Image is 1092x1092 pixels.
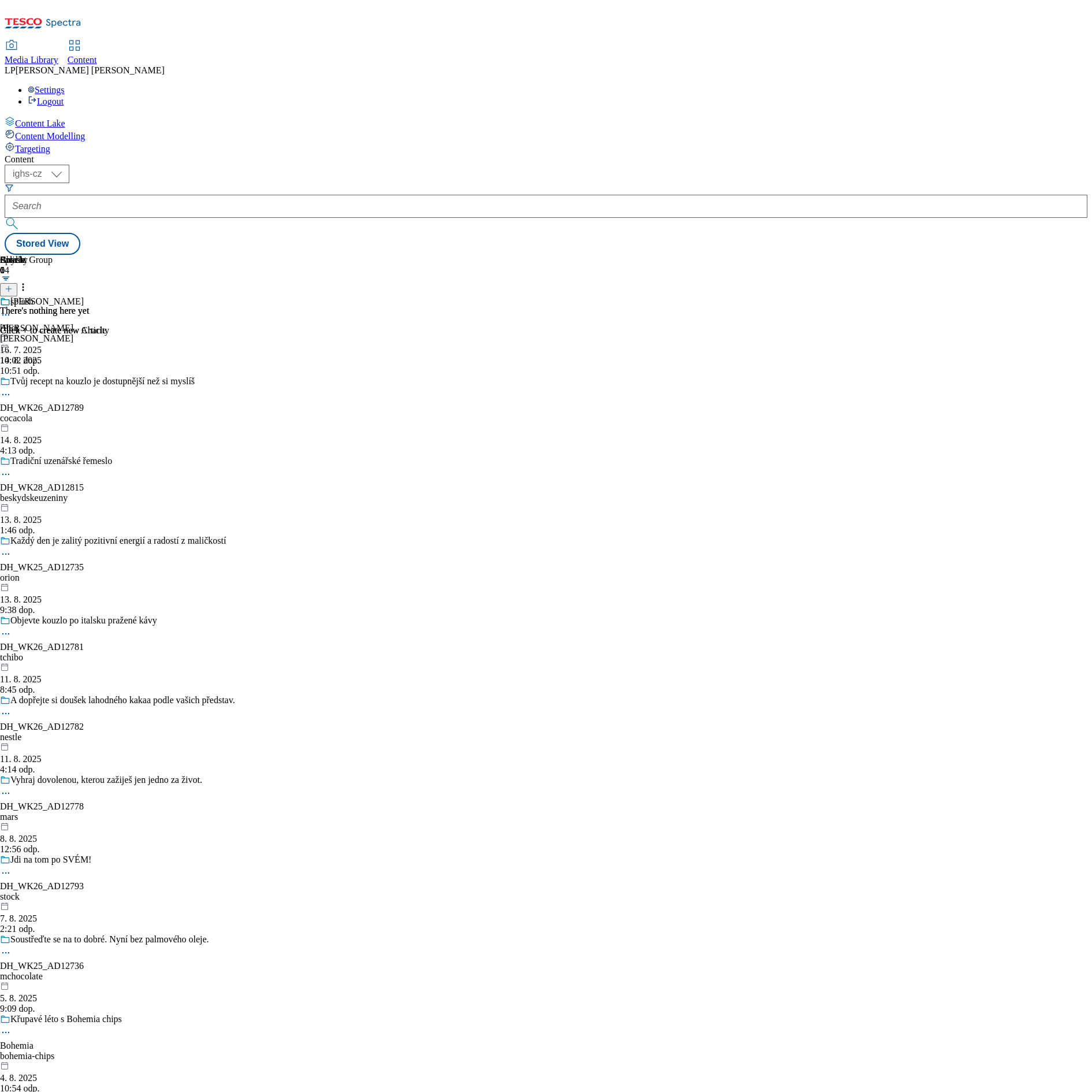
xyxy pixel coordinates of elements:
[10,376,195,387] div: Tvůj recept na kouzlo je dostupnější než si myslíš
[68,41,97,65] a: Content
[10,855,91,865] div: Jdi na tom po SVÉM!
[28,96,64,106] a: Logout
[10,934,209,945] div: Soustřeďte se na to dobré. Nyní bez palmového oleje.
[10,775,202,785] div: Vyhraj dovolenou, kterou zažiješ jen jedno za život.
[10,296,84,307] div: [PERSON_NAME]
[10,1014,122,1024] div: Křupavé léto s Bohemia chips
[15,118,65,128] span: Content Lake
[5,154,1087,165] div: Content
[5,142,1087,154] a: Targeting
[5,195,1087,218] input: Search
[28,85,65,95] a: Settings
[10,615,157,626] div: Objevte kouzlo po italsku pražené kávy
[10,536,226,546] div: Každý den je zalitý pozitivní energií a radostí z maličkostí
[5,55,58,65] span: Media Library
[68,55,97,65] span: Content
[5,233,80,255] button: Stored View
[10,456,112,466] div: Tradiční uzenářské řemeslo
[15,131,85,141] span: Content Modelling
[5,183,14,192] svg: Search Filters
[15,144,50,154] span: Targeting
[16,65,165,75] span: [PERSON_NAME] [PERSON_NAME]
[5,116,1087,129] a: Content Lake
[5,41,58,65] a: Media Library
[5,65,16,75] span: LP
[5,129,1087,142] a: Content Modelling
[10,695,235,705] div: A dopřejte si doušek lahodného kakaa podle vašich představ.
